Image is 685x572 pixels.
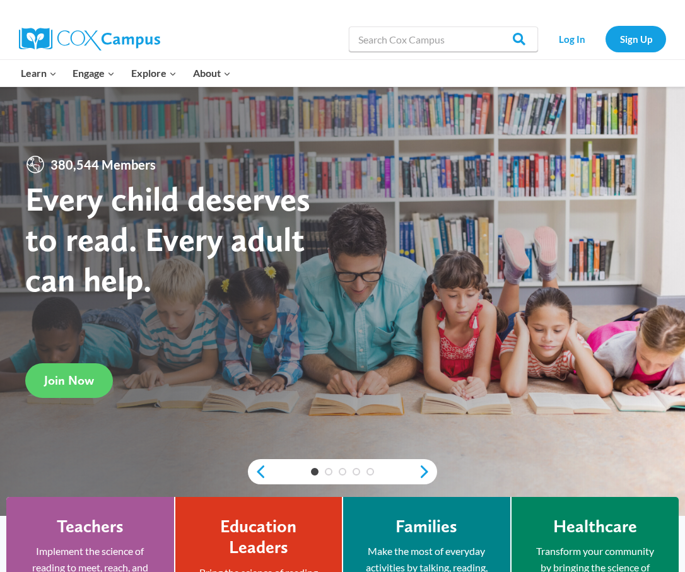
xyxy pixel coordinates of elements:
[353,468,360,476] a: 4
[13,60,238,86] nav: Primary Navigation
[21,65,57,81] span: Learn
[418,464,437,479] a: next
[339,468,346,476] a: 3
[73,65,115,81] span: Engage
[544,26,666,52] nav: Secondary Navigation
[606,26,666,52] a: Sign Up
[194,516,324,558] h4: Education Leaders
[544,26,599,52] a: Log In
[311,468,319,476] a: 1
[193,65,231,81] span: About
[553,516,637,537] h4: Healthcare
[19,28,160,50] img: Cox Campus
[44,373,94,388] span: Join Now
[349,26,538,52] input: Search Cox Campus
[25,363,113,398] a: Join Now
[45,155,161,175] span: 380,544 Members
[325,468,332,476] a: 2
[248,459,437,484] div: content slider buttons
[57,516,124,537] h4: Teachers
[25,178,310,299] strong: Every child deserves to read. Every adult can help.
[366,468,374,476] a: 5
[131,65,177,81] span: Explore
[248,464,267,479] a: previous
[395,516,457,537] h4: Families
